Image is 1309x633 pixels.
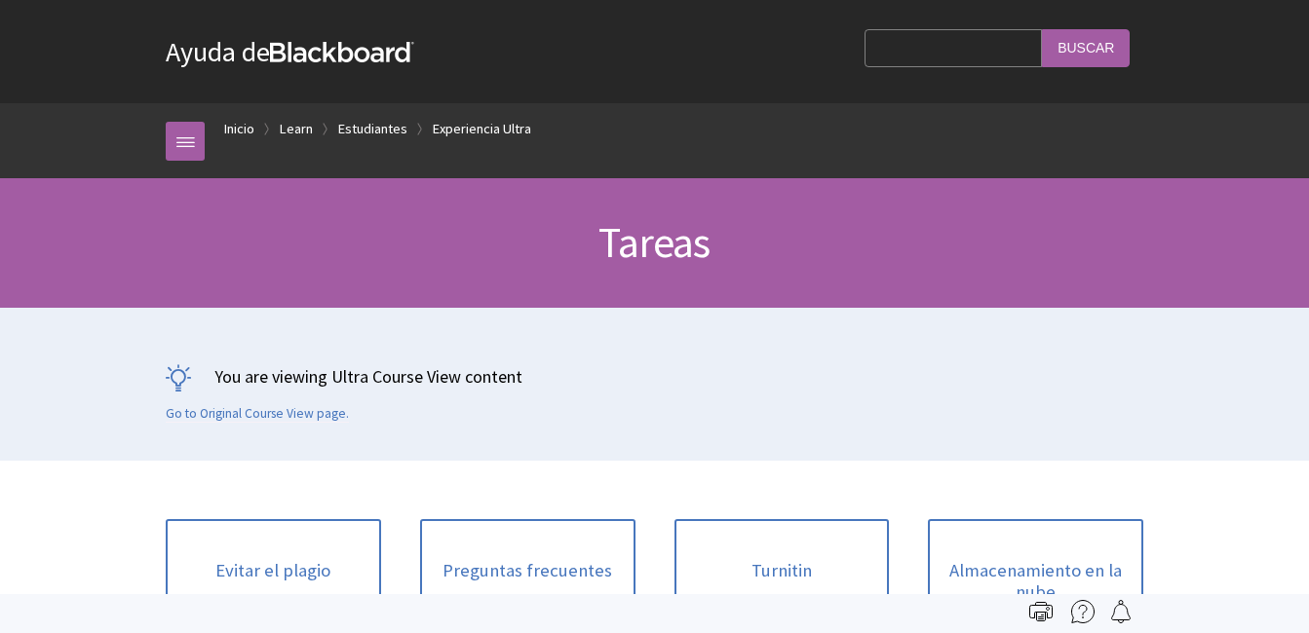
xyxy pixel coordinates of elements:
a: Learn [280,117,313,141]
img: Follow this page [1109,600,1133,623]
img: Print [1029,600,1053,623]
a: Evitar el plagio [166,519,381,622]
span: Tareas [598,215,710,269]
a: Estudiantes [338,117,407,141]
a: Preguntas frecuentes [420,519,635,622]
a: Ayuda deBlackboard [166,34,414,69]
a: Experiencia Ultra [433,117,531,141]
p: You are viewing Ultra Course View content [166,364,1143,389]
strong: Blackboard [270,42,414,62]
input: Buscar [1042,29,1130,67]
img: More help [1071,600,1095,623]
a: Turnitin [674,519,890,622]
a: Go to Original Course View page. [166,405,349,423]
a: Inicio [224,117,254,141]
